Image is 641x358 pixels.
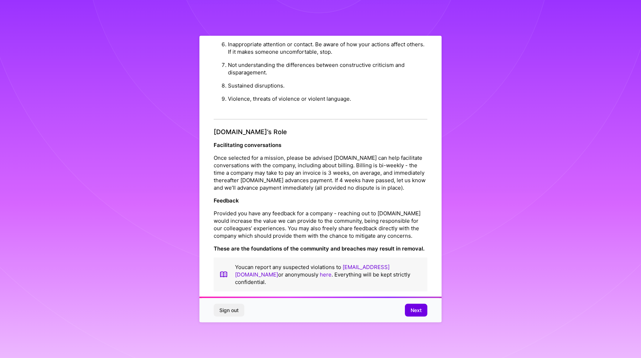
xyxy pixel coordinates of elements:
button: Next [405,304,427,316]
p: You can report any suspected violations to or anonymously . Everything will be kept strictly conf... [235,263,422,286]
p: Once selected for a mission, please be advised [DOMAIN_NAME] can help facilitate conversations wi... [214,154,427,191]
span: Next [411,306,422,314]
li: Not understanding the differences between constructive criticism and disparagement. [228,58,427,79]
a: here [320,271,332,278]
li: Inappropriate attention or contact. Be aware of how your actions affect others. If it makes someo... [228,37,427,58]
p: Provided you have any feedback for a company - reaching out to [DOMAIN_NAME] would increase the v... [214,210,427,239]
li: Sustained disruptions. [228,79,427,92]
img: book icon [219,263,228,286]
strong: Feedback [214,197,239,204]
button: Sign out [214,304,244,316]
strong: Facilitating conversations [214,142,281,148]
h4: [DOMAIN_NAME]’s Role [214,128,427,136]
span: Sign out [219,306,239,314]
a: [EMAIL_ADDRESS][DOMAIN_NAME] [235,264,390,278]
li: Violence, threats of violence or violent language. [228,92,427,105]
strong: These are the foundations of the community and breaches may result in removal. [214,245,424,252]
